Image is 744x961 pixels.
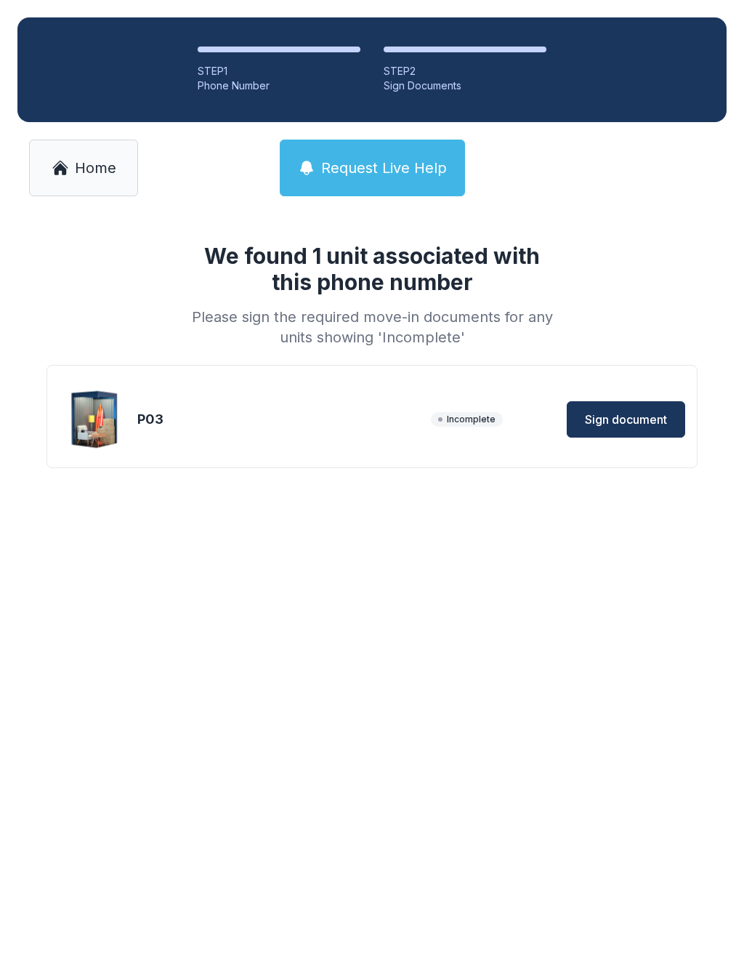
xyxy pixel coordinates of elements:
[384,64,546,79] div: STEP 2
[384,79,546,93] div: Sign Documents
[186,243,558,295] h1: We found 1 unit associated with this phone number
[431,412,503,427] span: Incomplete
[198,64,360,79] div: STEP 1
[75,158,116,178] span: Home
[186,307,558,347] div: Please sign the required move-in documents for any units showing 'Incomplete'
[321,158,447,178] span: Request Live Help
[585,411,667,428] span: Sign document
[198,79,360,93] div: Phone Number
[137,409,425,430] div: P03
